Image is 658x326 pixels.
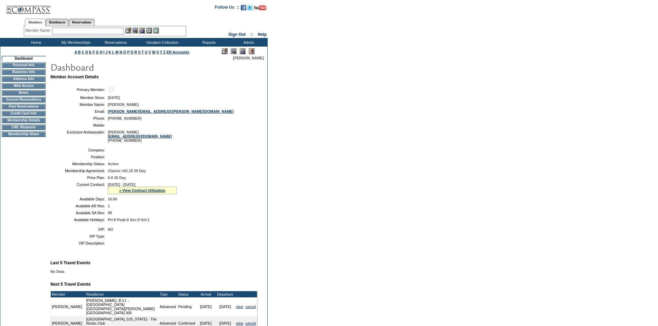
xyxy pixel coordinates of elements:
span: [PHONE_NUMBER] [108,116,142,120]
td: Type [159,291,177,297]
a: V [149,50,151,54]
div: Member Name: [26,28,52,33]
td: Dashboard [2,56,46,61]
td: Pending [177,297,196,316]
td: Available AR Res: [53,204,105,208]
b: Next 5 Travel Events [50,282,91,287]
td: Available SA Res: [53,211,105,215]
a: ER Accounts [166,50,189,54]
td: Membership Agreement: [53,169,105,173]
td: Membership Share [2,131,46,137]
a: L [112,50,114,54]
td: Available Holidays: [53,218,105,222]
td: Web Access [2,83,46,89]
a: Y [160,50,162,54]
td: Credit Card Info [2,111,46,116]
a: O [123,50,126,54]
td: Membership Details [2,118,46,123]
a: view [236,305,243,309]
span: 1 [108,204,110,208]
a: Become our fan on Facebook [241,7,246,11]
img: b_edit.gif [125,28,131,33]
span: [DATE] - [DATE] [108,182,135,187]
td: [DATE] [196,297,216,316]
a: B [78,50,81,54]
td: My Memberships [55,38,95,47]
td: CWL Requests [2,125,46,130]
td: Member [51,291,83,297]
td: Position: [53,155,105,159]
a: T [142,50,144,54]
a: K [108,50,111,54]
td: Notes [2,90,46,96]
td: Member Since: [53,96,105,100]
a: X [156,50,159,54]
a: D [85,50,88,54]
a: E [89,50,92,54]
td: Vacation Collection [135,38,188,47]
span: 10.00 [108,197,117,201]
a: Follow us on Twitter [247,7,253,11]
span: [PERSON_NAME] [108,102,139,107]
span: 0-0 30 Day [108,176,126,180]
td: Membership Status: [53,162,105,166]
td: Address Info [2,76,46,82]
td: Available Days: [53,197,105,201]
span: Classic v01.15 30 Day [108,169,146,173]
td: Member Name: [53,102,105,107]
a: H [100,50,103,54]
img: Edit Mode [222,48,228,54]
a: Sign Out [228,32,246,37]
img: Become our fan on Facebook [241,5,246,10]
span: :: [250,32,253,37]
td: Residence [85,291,159,297]
a: R [134,50,137,54]
img: Subscribe to our YouTube Channel [254,5,266,10]
td: Mobile: [53,123,105,127]
img: Log Concern/Member Elevation [249,48,255,54]
img: Impersonate [240,48,246,54]
span: [DATE] [108,96,120,100]
td: Current Reservations [2,97,46,102]
a: Z [163,50,166,54]
td: Reports [188,38,228,47]
a: » View Contract Utilization [119,188,165,192]
td: Home [16,38,55,47]
span: NO [108,227,113,231]
a: [EMAIL_ADDRESS][DOMAIN_NAME] [108,134,172,138]
td: [PERSON_NAME] [51,297,83,316]
a: cancel [245,305,256,309]
td: VIP Type: [53,234,105,238]
img: Impersonate [139,28,145,33]
a: P [127,50,130,54]
a: A [75,50,77,54]
span: [PERSON_NAME] [233,56,264,60]
a: Help [258,32,267,37]
img: View [132,28,138,33]
td: Exclusive Ambassador: [53,130,105,142]
span: [PERSON_NAME] [PHONE_NUMBER] [108,130,172,142]
img: pgTtlDashboard.gif [50,60,188,74]
a: M [115,50,118,54]
a: S [138,50,141,54]
td: Business Info [2,69,46,75]
a: N [120,50,122,54]
a: U [145,50,147,54]
b: Last 5 Travel Events [50,260,90,265]
td: VIP: [53,227,105,231]
td: Reservations [95,38,135,47]
a: C [82,50,84,54]
span: Active [108,162,119,166]
a: Residences [46,19,69,26]
td: Company: [53,148,105,152]
td: Advanced [159,297,177,316]
span: 99 [108,211,112,215]
img: Reservations [146,28,152,33]
a: Members [25,19,46,26]
td: Phone: [53,116,105,120]
a: J [105,50,107,54]
td: Follow Us :: [215,4,239,12]
td: Departure [216,291,235,297]
a: Q [131,50,133,54]
a: Reservations [69,19,95,26]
